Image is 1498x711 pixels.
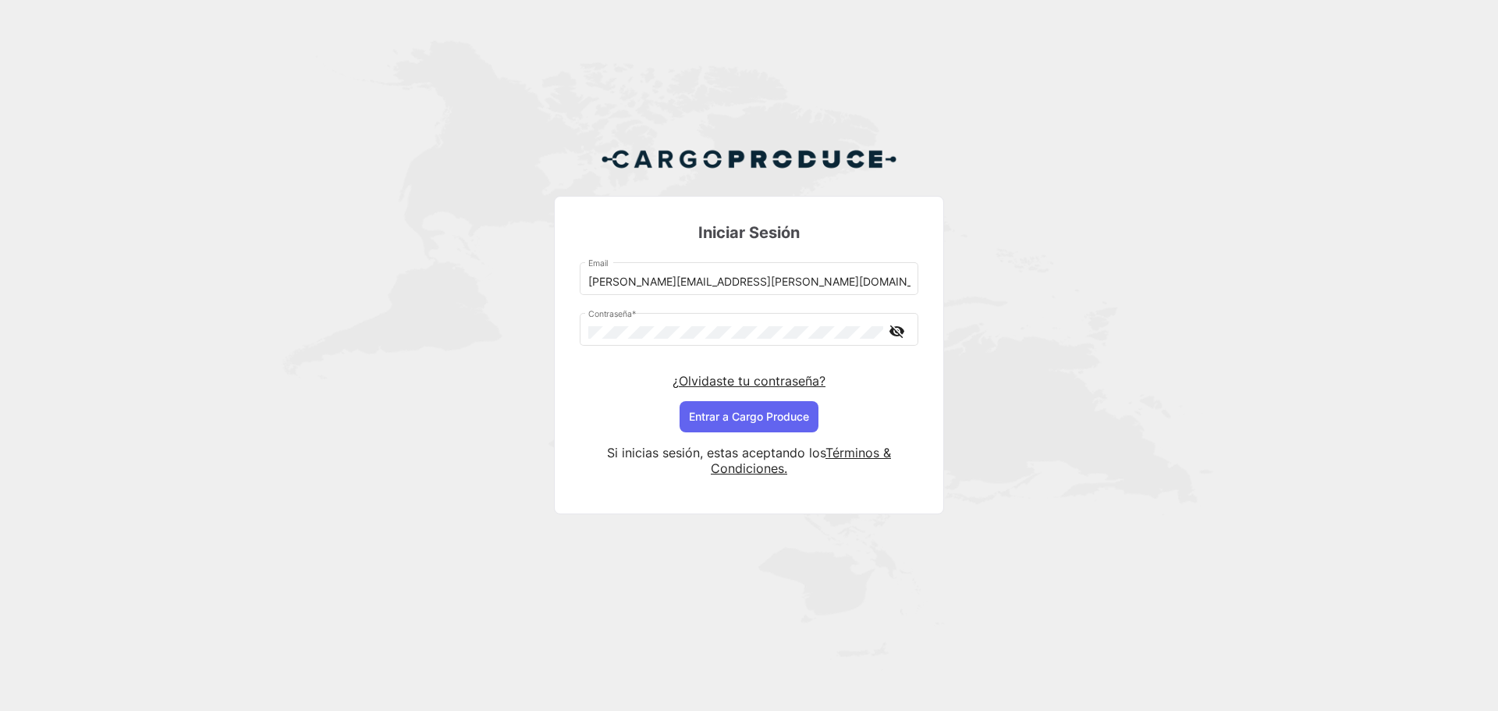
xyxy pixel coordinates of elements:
[607,445,825,460] span: Si inicias sesión, estas aceptando los
[711,445,891,476] a: Términos & Condiciones.
[580,222,918,244] h3: Iniciar Sesión
[601,140,897,178] img: Cargo Produce Logo
[680,401,818,432] button: Entrar a Cargo Produce
[673,373,825,389] a: ¿Olvidaste tu contraseña?
[887,322,906,341] mat-icon: visibility_off
[588,276,911,289] input: Email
